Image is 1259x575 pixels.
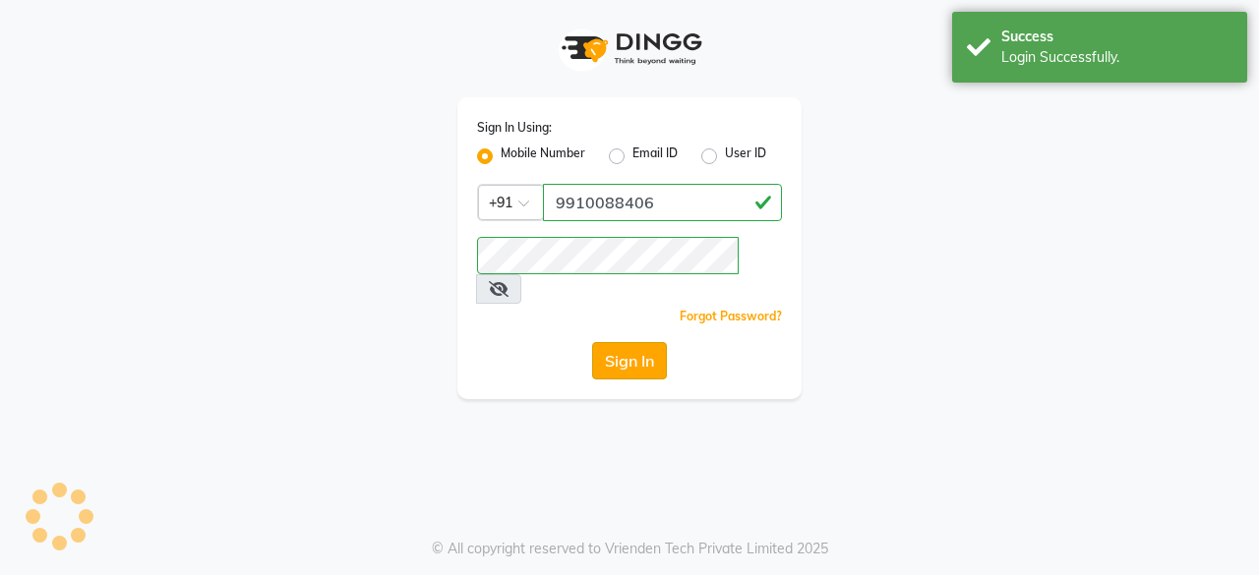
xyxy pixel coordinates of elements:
input: Username [543,184,782,221]
a: Forgot Password? [680,309,782,323]
button: Sign In [592,342,667,379]
div: Success [1001,27,1232,47]
label: Sign In Using: [477,119,552,137]
img: logo1.svg [551,20,708,78]
label: Mobile Number [501,144,585,168]
div: Login Successfully. [1001,47,1232,68]
label: Email ID [632,144,678,168]
input: Username [477,237,739,274]
label: User ID [725,144,766,168]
